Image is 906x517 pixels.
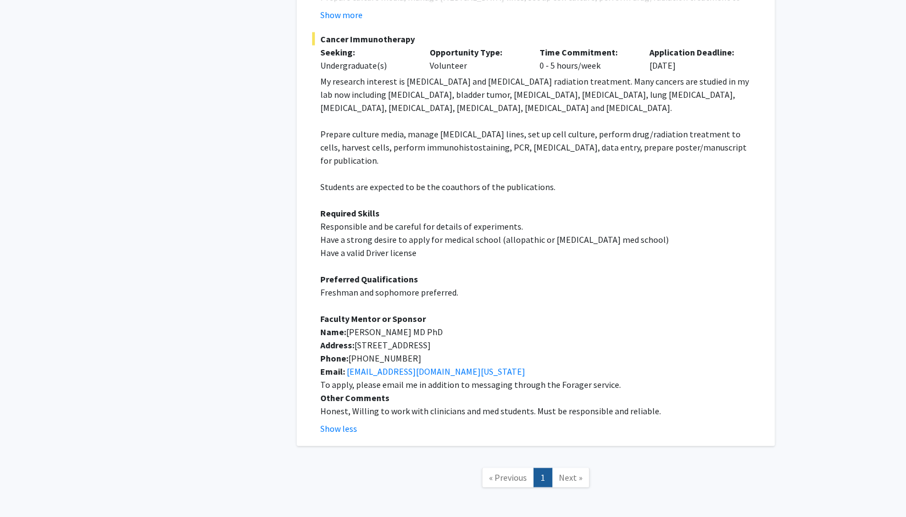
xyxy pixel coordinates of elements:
strong: Required Skills [320,208,380,219]
div: Volunteer [421,46,531,72]
span: Responsible and be careful for details of experiments. [320,221,523,232]
p: Time Commitment: [540,46,633,59]
span: Next » [559,472,582,483]
strong: Faculty Mentor or Sponsor [320,313,426,324]
strong: Preferred Qualifications [320,274,418,285]
span: [PERSON_NAME] MD PhD [346,326,443,337]
div: 0 - 5 hours/week [531,46,641,72]
button: Show more [320,8,363,21]
strong: Email: [320,366,345,377]
span: Have a valid Driver license [320,247,416,258]
div: [DATE] [641,46,751,72]
span: My research interest is [MEDICAL_DATA] and [MEDICAL_DATA] radiation treatment. Many cancers are s... [320,76,749,113]
a: Next Page [552,468,590,487]
nav: Page navigation [297,457,775,502]
span: [STREET_ADDRESS] [354,340,431,351]
strong: Phone: [320,353,348,364]
span: Freshman and sophomore preferred. [320,287,458,298]
p: To apply, please email me in addition to messaging through the Forager service. [320,378,759,391]
a: 1 [533,468,552,487]
strong: Other Comments [320,392,390,403]
span: [PHONE_NUMBER] [348,353,421,364]
strong: Address: [320,340,354,351]
p: Opportunity Type: [430,46,523,59]
a: [EMAIL_ADDRESS][DOMAIN_NAME][US_STATE] [347,366,525,377]
span: « Previous [489,472,527,483]
span: Honest, Willing to work with clinicians and med students. Must be responsible and reliable. [320,405,661,416]
div: Undergraduate(s) [320,59,414,72]
span: Cancer Immunotherapy [312,32,759,46]
iframe: Chat [8,468,47,509]
span: Students are expected to be the coauthors of the publications. [320,181,555,192]
strong: Name: [320,326,346,337]
p: Seeking: [320,46,414,59]
p: Application Deadline: [649,46,743,59]
button: Show less [320,422,357,435]
span: Have a strong desire to apply for medical school (allopathic or [MEDICAL_DATA] med school) [320,234,669,245]
a: Previous Page [482,468,534,487]
span: Prepare culture media, manage [MEDICAL_DATA] lines, set up cell culture, perform drug/radiation t... [320,129,747,166]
